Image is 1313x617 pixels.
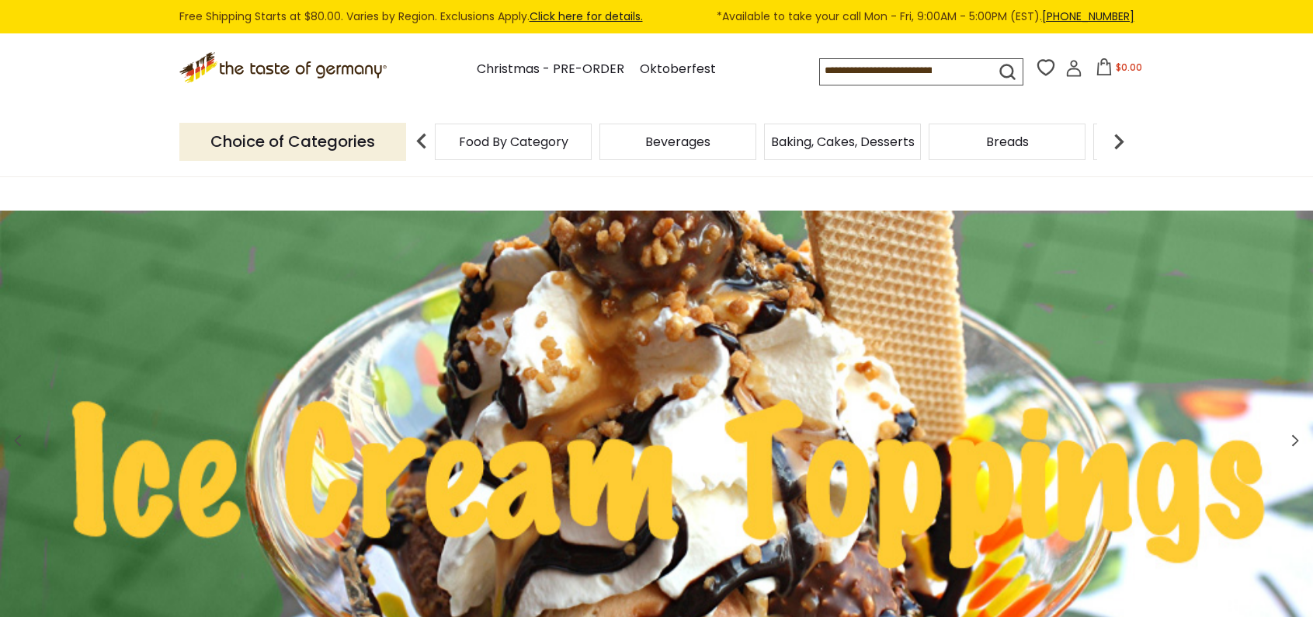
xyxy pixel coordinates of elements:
[986,136,1029,148] a: Breads
[179,123,406,161] p: Choice of Categories
[406,126,437,157] img: previous arrow
[1042,9,1134,24] a: [PHONE_NUMBER]
[1085,58,1151,82] button: $0.00
[477,59,624,80] a: Christmas - PRE-ORDER
[179,8,1134,26] div: Free Shipping Starts at $80.00. Varies by Region. Exclusions Apply.
[645,136,710,148] a: Beverages
[771,136,915,148] a: Baking, Cakes, Desserts
[1116,61,1142,74] span: $0.00
[717,8,1134,26] span: *Available to take your call Mon - Fri, 9:00AM - 5:00PM (EST).
[530,9,643,24] a: Click here for details.
[1103,126,1134,157] img: next arrow
[640,59,716,80] a: Oktoberfest
[459,136,568,148] a: Food By Category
